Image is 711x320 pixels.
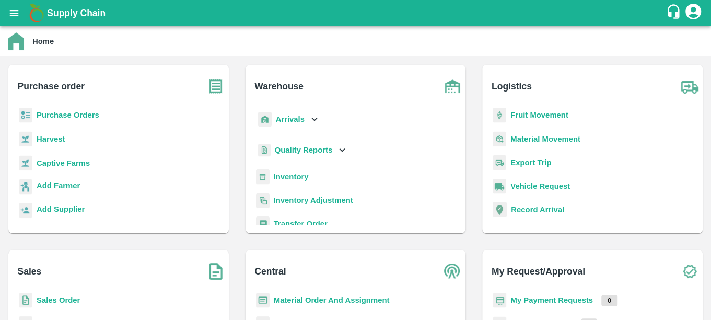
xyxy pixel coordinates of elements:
img: harvest [19,155,32,171]
img: qualityReport [258,144,271,157]
img: supplier [19,203,32,218]
button: open drawer [2,1,26,25]
a: Add Supplier [37,203,85,218]
img: farmer [19,179,32,195]
a: Transfer Order [274,220,328,228]
a: Sales Order [37,296,80,304]
img: material [493,131,506,147]
div: customer-support [666,4,684,22]
a: Purchase Orders [37,111,99,119]
a: Inventory [274,173,309,181]
a: Material Order And Assignment [274,296,390,304]
img: recordArrival [493,202,507,217]
a: Harvest [37,135,65,143]
a: Vehicle Request [510,182,570,190]
a: Captive Farms [37,159,90,167]
a: My Payment Requests [510,296,593,304]
div: Arrivals [256,108,321,131]
img: fruit [493,108,506,123]
div: Quality Reports [256,140,348,161]
b: Central [254,264,286,279]
b: Logistics [492,79,532,94]
img: reciept [19,108,32,123]
b: Home [32,37,54,45]
img: sales [19,293,32,308]
img: logo [26,3,47,24]
img: payment [493,293,506,308]
b: Purchase order [18,79,85,94]
b: Sales [18,264,42,279]
a: Material Movement [510,135,580,143]
img: warehouse [439,73,465,99]
a: Inventory Adjustment [274,196,353,204]
img: delivery [493,155,506,170]
b: Add Supplier [37,205,85,213]
img: truck [677,73,703,99]
a: Record Arrival [511,205,564,214]
b: Quality Reports [275,146,333,154]
img: centralMaterial [256,293,270,308]
img: whArrival [258,112,272,127]
a: Supply Chain [47,6,666,20]
b: My Request/Approval [492,264,585,279]
img: vehicle [493,179,506,194]
img: whInventory [256,169,270,185]
img: purchase [203,73,229,99]
img: central [439,258,465,284]
b: Warehouse [254,79,304,94]
img: harvest [19,131,32,147]
img: soSales [203,258,229,284]
b: Supply Chain [47,8,106,18]
b: Arrivals [276,115,305,123]
a: Add Farmer [37,180,80,194]
img: whTransfer [256,216,270,232]
p: 0 [601,295,617,306]
b: Add Farmer [37,181,80,190]
div: account of current user [684,2,703,24]
a: Export Trip [510,158,551,167]
a: Fruit Movement [510,111,568,119]
img: inventory [256,193,270,208]
img: check [677,258,703,284]
img: home [8,32,24,50]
